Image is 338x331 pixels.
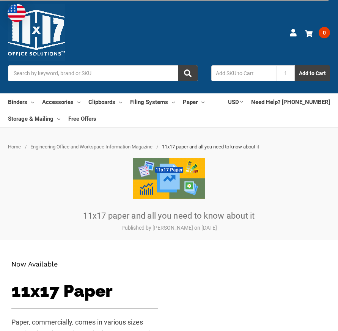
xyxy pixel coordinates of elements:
[211,65,277,81] input: Add SKU to Cart
[8,110,60,127] a: Storage & Mailing
[8,65,198,81] input: Search by keyword, brand or SKU
[183,93,204,110] a: Paper
[130,93,175,110] a: Filing Systems
[319,27,330,38] span: 0
[83,211,255,221] a: 11x17 paper and all you need to know about it
[162,144,259,150] span: 11x17 paper and all you need to know about it
[11,281,158,301] h1: 11x17 Paper
[8,93,34,110] a: Binders
[251,93,330,110] a: Need Help? [PHONE_NUMBER]
[295,65,330,81] button: Add to Cart
[8,4,65,61] img: 11x17.com
[88,93,122,110] a: Clipboards
[305,23,330,43] a: 0
[133,158,205,199] img: 11x17 paper and all you need to know about it
[42,93,80,110] a: Accessories
[8,4,26,22] img: duty and tax information for United States
[228,93,243,110] a: USD
[30,144,152,150] a: Engineering Office and Workspace Information Magazine
[8,144,21,150] a: Home
[17,224,321,232] p: Published by [PERSON_NAME] on [DATE]
[11,260,58,268] span: Now Available
[68,110,96,127] a: Free Offers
